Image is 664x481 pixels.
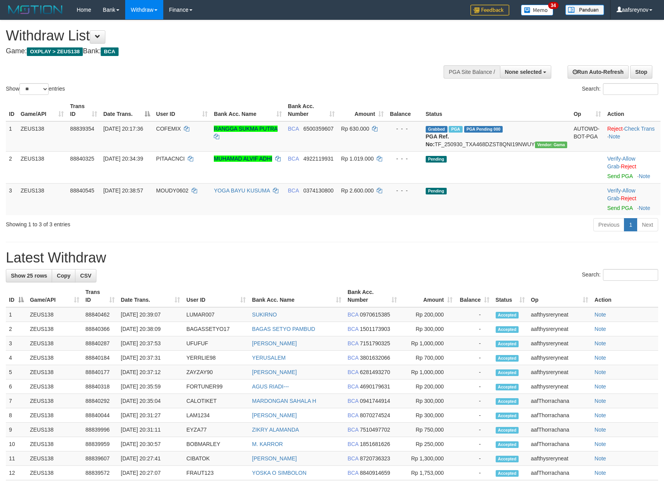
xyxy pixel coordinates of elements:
[82,423,118,437] td: 88839996
[400,437,456,451] td: Rp 250,000
[6,322,27,336] td: 2
[82,451,118,466] td: 88839607
[252,311,277,318] a: SUKIRNO
[594,470,606,476] a: Note
[118,466,183,480] td: [DATE] 20:27:07
[183,365,249,380] td: ZAYZAY90
[6,394,27,408] td: 7
[496,326,519,333] span: Accepted
[82,322,118,336] td: 88840366
[183,380,249,394] td: FORTUNER99
[341,126,369,132] span: Rp 630.000
[609,133,620,140] a: Note
[604,151,661,183] td: · ·
[360,398,390,404] span: Copy 0941744914 to clipboard
[400,451,456,466] td: Rp 1,300,000
[118,307,183,322] td: [DATE] 20:39:07
[639,205,650,211] a: Note
[535,142,568,148] span: Vendor URL: https://trx31.1velocity.biz
[621,195,636,201] a: Reject
[183,466,249,480] td: FRAUT123
[6,183,17,215] td: 3
[341,156,374,162] span: Rp 1.019.000
[6,250,658,266] h1: Latest Withdraw
[464,126,503,133] span: PGA Pending
[360,427,390,433] span: Copy 7510497702 to clipboard
[360,455,390,462] span: Copy 8720736323 to clipboard
[400,408,456,423] td: Rp 300,000
[82,437,118,451] td: 88839959
[568,65,629,79] a: Run Auto-Refresh
[118,322,183,336] td: [DATE] 20:38:09
[639,173,650,179] a: Note
[528,437,592,451] td: aafThorrachana
[456,423,493,437] td: -
[607,126,623,132] a: Reject
[607,156,635,170] a: Allow Grab
[27,47,83,56] span: OXPLAY > ZEUS138
[11,273,47,279] span: Show 25 rows
[607,187,635,201] span: ·
[348,355,358,361] span: BCA
[348,470,358,476] span: BCA
[496,441,519,448] span: Accepted
[70,187,94,194] span: 88840545
[390,125,419,133] div: - - -
[360,470,390,476] span: Copy 8840914659 to clipboard
[400,394,456,408] td: Rp 300,000
[582,269,658,281] label: Search:
[183,322,249,336] td: BAGASSETYO17
[426,156,447,163] span: Pending
[528,351,592,365] td: aafthysreryneat
[27,394,82,408] td: ZEUS138
[6,336,27,351] td: 3
[521,5,554,16] img: Button%20Memo.svg
[496,384,519,390] span: Accepted
[621,163,636,170] a: Reject
[303,156,334,162] span: Copy 4922119931 to clipboard
[528,408,592,423] td: aafThorrachana
[607,205,633,211] a: Send PGA
[303,187,334,194] span: Copy 0374130800 to clipboard
[594,383,606,390] a: Note
[400,380,456,394] td: Rp 200,000
[118,451,183,466] td: [DATE] 20:27:41
[103,126,143,132] span: [DATE] 20:17:36
[348,441,358,447] span: BCA
[6,380,27,394] td: 6
[118,365,183,380] td: [DATE] 20:37:12
[101,47,118,56] span: BCA
[426,188,447,194] span: Pending
[348,311,358,318] span: BCA
[607,156,635,170] span: ·
[118,351,183,365] td: [DATE] 20:37:31
[183,394,249,408] td: CALOTIKET
[624,218,637,231] a: 1
[528,466,592,480] td: aafThorrachana
[630,65,652,79] a: Stop
[400,466,456,480] td: Rp 1,753,000
[449,126,462,133] span: Marked by aafsolysreylen
[594,412,606,418] a: Note
[456,322,493,336] td: -
[400,307,456,322] td: Rp 200,000
[183,351,249,365] td: YERRLIE98
[496,427,519,434] span: Accepted
[75,269,96,282] a: CSV
[183,451,249,466] td: CIBATOK
[6,217,271,228] div: Showing 1 to 3 of 3 entries
[570,99,604,121] th: Op: activate to sort column ascending
[27,336,82,351] td: ZEUS138
[153,99,211,121] th: User ID: activate to sort column ascending
[252,369,297,375] a: [PERSON_NAME]
[582,83,658,95] label: Search:
[27,351,82,365] td: ZEUS138
[360,340,390,346] span: Copy 7151790325 to clipboard
[17,183,67,215] td: ZEUS138
[6,121,17,152] td: 1
[594,398,606,404] a: Note
[118,423,183,437] td: [DATE] 20:31:11
[528,423,592,437] td: aafThorrachana
[348,383,358,390] span: BCA
[252,326,315,332] a: BAGAS SETYO PAMBUD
